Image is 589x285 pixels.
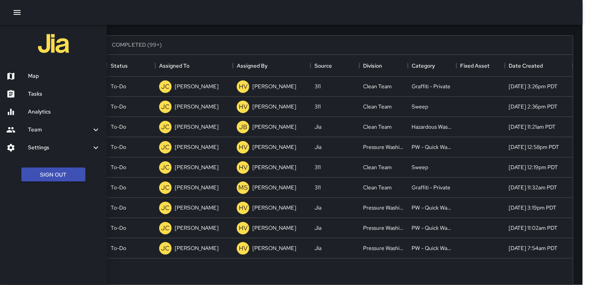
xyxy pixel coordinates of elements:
h6: Analytics [28,108,101,116]
h6: Settings [28,143,91,152]
button: Sign Out [21,168,85,182]
h6: Tasks [28,90,101,98]
img: jia-logo [38,28,69,59]
h6: Map [28,72,101,80]
h6: Team [28,126,91,134]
